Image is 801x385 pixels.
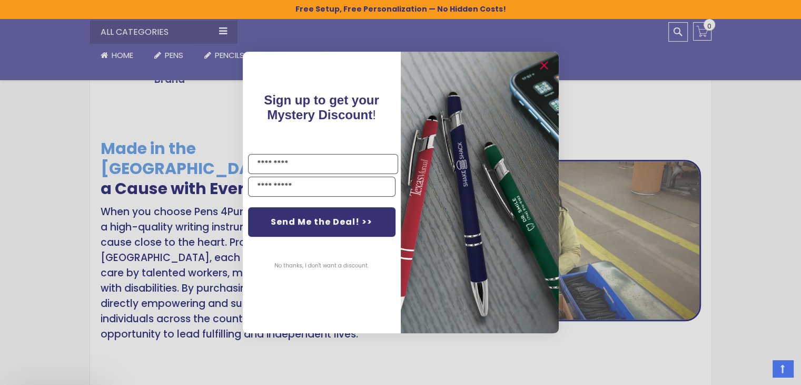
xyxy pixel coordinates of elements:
[401,52,559,333] img: 081b18bf-2f98-4675-a917-09431eb06994.jpeg
[269,253,374,279] button: No thanks, I don't want a discount.
[248,207,395,237] button: Send Me the Deal! >>
[248,177,395,197] input: YOUR EMAIL
[714,357,801,385] iframe: Google Customer Reviews
[264,93,379,122] span: Sign up to get your Mystery Discount
[264,93,379,122] span: !
[536,57,552,74] button: Close dialog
